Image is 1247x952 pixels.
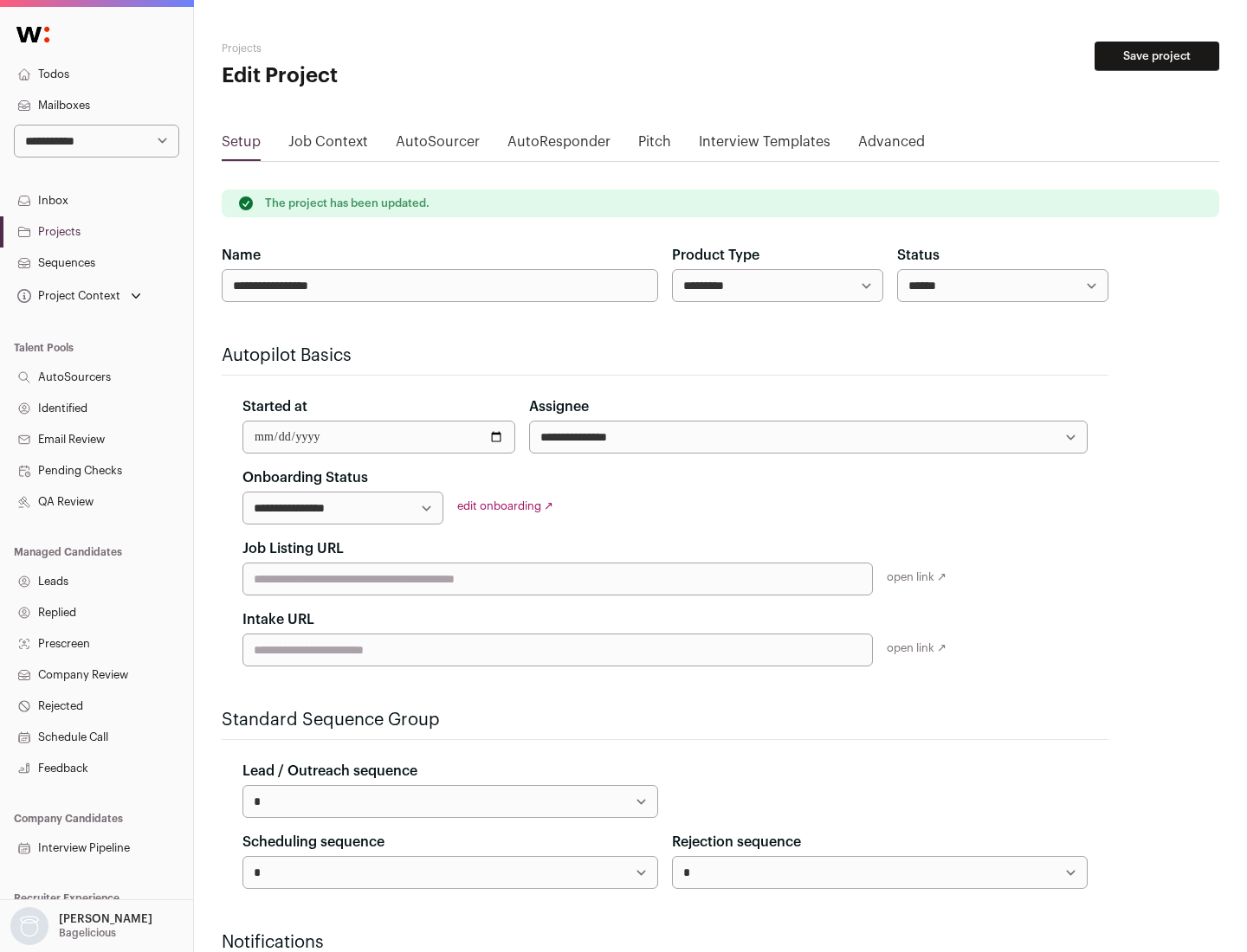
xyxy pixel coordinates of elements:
a: AutoResponder [507,132,611,159]
div: Project Context [14,289,120,303]
a: AutoSourcer [396,132,480,159]
label: Status [897,245,940,266]
a: Interview Templates [699,132,830,159]
p: [PERSON_NAME] [59,912,152,926]
a: edit onboarding ↗ [457,500,553,511]
a: Advanced [858,132,925,159]
button: Open dropdown [14,284,145,308]
h2: Standard Sequence Group [222,708,1108,732]
button: Save project [1095,42,1219,71]
label: Rejection sequence [672,832,801,852]
img: Wellfound [7,17,59,52]
label: Assignee [529,396,589,417]
img: nopic.png [10,907,48,945]
label: Product Type [672,245,759,266]
label: Lead / Outreach sequence [242,761,417,782]
label: Job Listing URL [242,538,344,559]
label: Started at [242,396,307,417]
p: Bagelicious [59,926,116,940]
a: Pitch [638,132,671,159]
label: Name [222,245,261,266]
a: Setup [222,132,261,159]
h2: Projects [222,42,554,55]
p: The project has been updated. [265,196,430,210]
a: Job Context [288,132,368,159]
label: Scheduling sequence [242,832,384,852]
h1: Edit Project [222,62,554,90]
label: Intake URL [242,609,314,630]
button: Open dropdown [7,907,156,945]
h2: Autopilot Basics [222,344,1108,368]
label: Onboarding Status [242,467,368,488]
